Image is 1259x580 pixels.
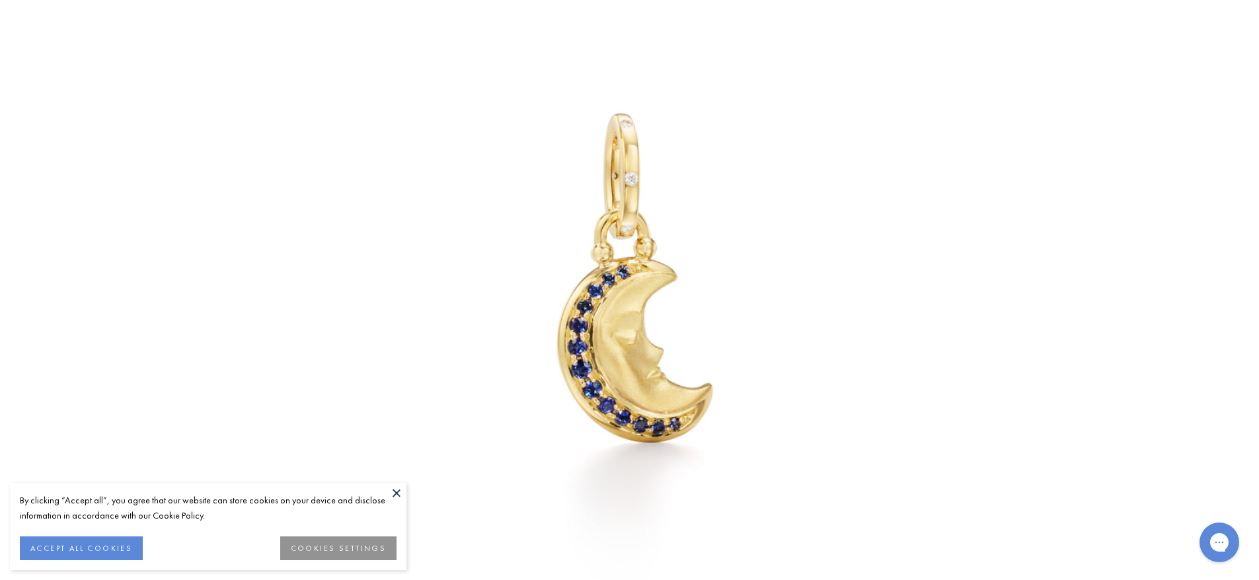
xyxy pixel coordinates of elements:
button: ACCEPT ALL COOKIES [20,536,143,560]
div: By clicking “Accept all”, you agree that our website can store cookies on your device and disclos... [20,493,397,523]
iframe: Gorgias live chat messenger [1193,518,1246,567]
button: COOKIES SETTINGS [280,536,397,560]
